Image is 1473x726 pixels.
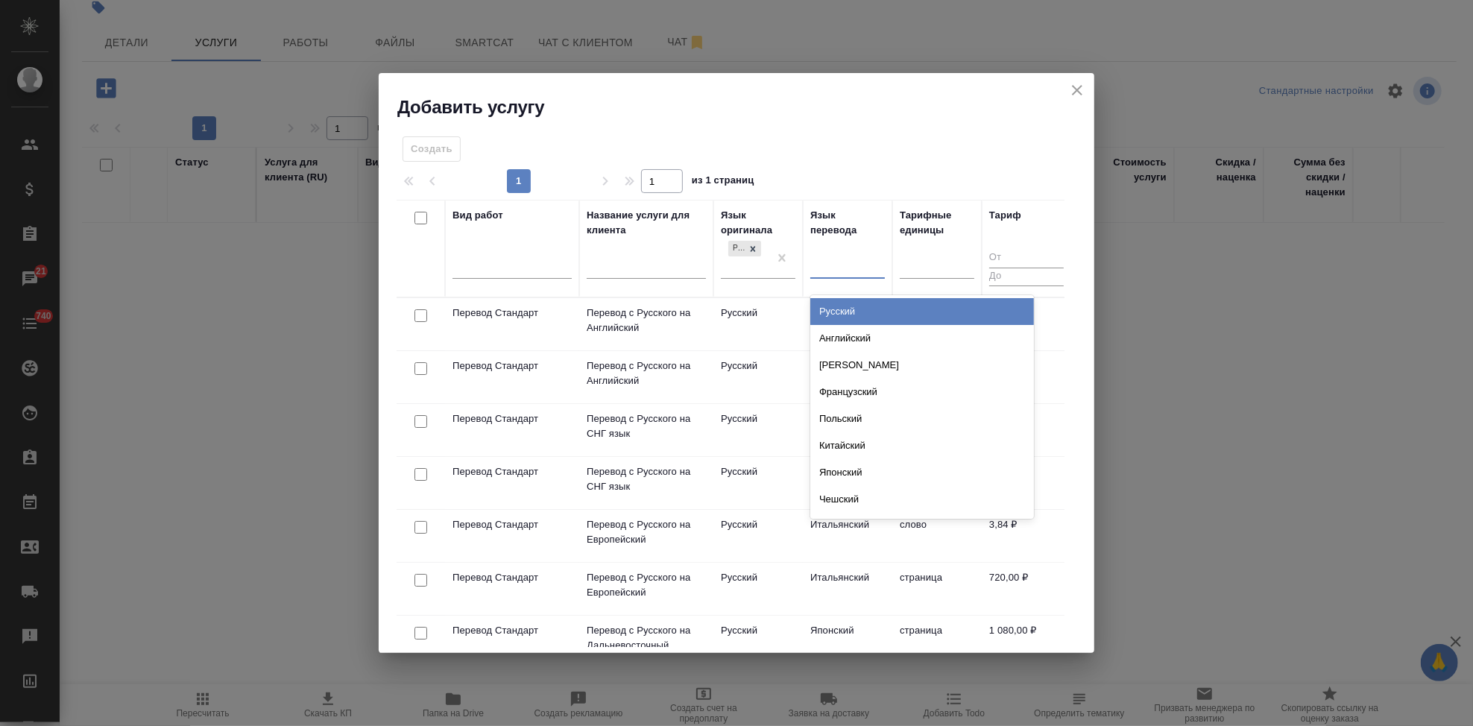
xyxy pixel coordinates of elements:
[397,95,1094,119] h2: Добавить услугу
[810,486,1034,513] div: Чешский
[982,563,1071,615] td: 720,00 ₽
[587,464,706,494] p: Перевод с Русского на СНГ язык
[452,306,572,321] p: Перевод Стандарт
[810,298,1034,325] div: Русский
[721,208,795,238] div: Язык оригинала
[692,171,754,193] span: из 1 страниц
[587,570,706,600] p: Перевод с Русского на Европейский
[892,616,982,668] td: страница
[803,298,892,350] td: Английский
[810,352,1034,379] div: [PERSON_NAME]
[982,616,1071,668] td: 1 080,00 ₽
[587,411,706,441] p: Перевод с Русского на СНГ язык
[713,457,803,509] td: Русский
[989,249,1064,268] input: От
[587,359,706,388] p: Перевод с Русского на Английский
[989,208,1021,223] div: Тариф
[803,404,892,456] td: Казахский
[810,432,1034,459] div: Китайский
[587,208,706,238] div: Название услуги для клиента
[1066,79,1088,101] button: close
[803,563,892,615] td: Итальянский
[810,325,1034,352] div: Английский
[900,208,974,238] div: Тарифные единицы
[587,623,706,653] p: Перевод с Русского на Дальневосточный...
[452,208,503,223] div: Вид работ
[713,510,803,562] td: Русский
[713,563,803,615] td: Русский
[587,306,706,335] p: Перевод с Русского на Английский
[452,359,572,373] p: Перевод Стандарт
[892,563,982,615] td: страница
[452,464,572,479] p: Перевод Стандарт
[892,510,982,562] td: слово
[727,239,763,258] div: Русский
[803,351,892,403] td: Английский
[810,208,885,238] div: Язык перевода
[713,298,803,350] td: Русский
[982,510,1071,562] td: 3,84 ₽
[810,459,1034,486] div: Японский
[452,570,572,585] p: Перевод Стандарт
[728,241,745,256] div: Русский
[810,513,1034,540] div: Сербский
[713,616,803,668] td: Русский
[452,517,572,532] p: Перевод Стандарт
[713,351,803,403] td: Русский
[810,379,1034,405] div: Французский
[803,457,892,509] td: Казахский
[810,405,1034,432] div: Польский
[452,411,572,426] p: Перевод Стандарт
[713,404,803,456] td: Русский
[803,510,892,562] td: Итальянский
[803,616,892,668] td: Японский
[989,268,1064,286] input: До
[587,517,706,547] p: Перевод с Русского на Европейский
[452,623,572,638] p: Перевод Стандарт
